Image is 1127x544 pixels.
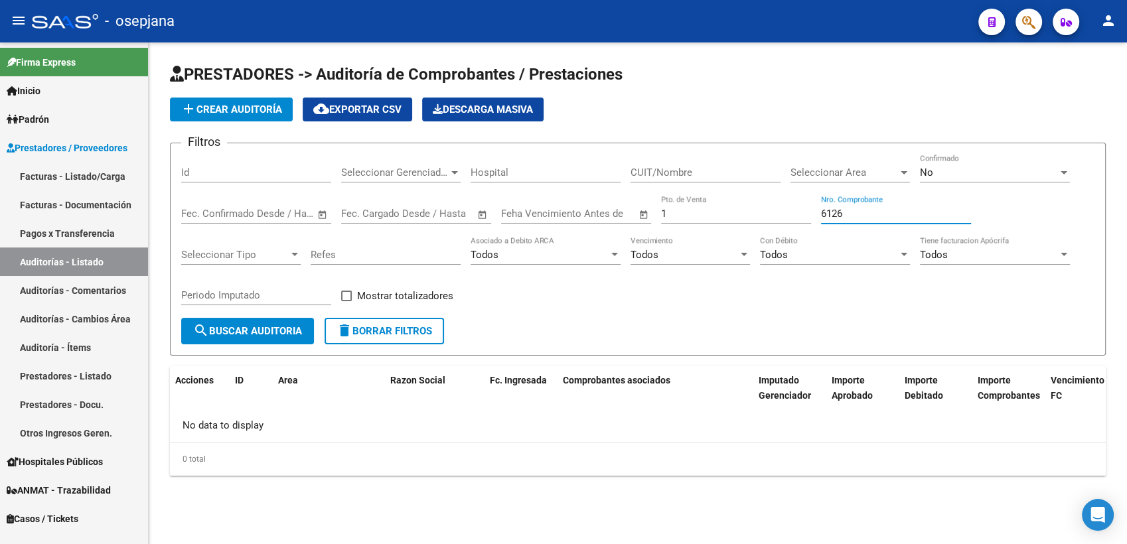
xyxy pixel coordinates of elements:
[433,103,533,115] span: Descarga Masiva
[899,366,972,425] datatable-header-cell: Importe Debitado
[181,103,282,115] span: Crear Auditoría
[341,167,449,178] span: Seleccionar Gerenciador
[357,288,453,304] span: Mostrar totalizadores
[170,98,293,121] button: Crear Auditoría
[1082,499,1114,531] div: Open Intercom Messenger
[181,318,314,344] button: Buscar Auditoria
[920,249,948,261] span: Todos
[337,325,432,337] span: Borrar Filtros
[11,13,27,29] mat-icon: menu
[759,375,811,401] span: Imputado Gerenciador
[313,103,402,115] span: Exportar CSV
[170,442,1106,476] div: 0 total
[273,366,366,425] datatable-header-cell: Area
[170,409,1105,442] div: No data to display
[7,141,127,155] span: Prestadores / Proveedores
[7,483,111,498] span: ANMAT - Trazabilidad
[1051,375,1104,401] span: Vencimiento FC
[325,318,444,344] button: Borrar Filtros
[826,366,899,425] datatable-header-cell: Importe Aprobado
[181,133,227,151] h3: Filtros
[7,511,78,526] span: Casos / Tickets
[247,208,311,220] input: Fecha fin
[832,375,873,401] span: Importe Aprobado
[563,375,670,385] span: Comprobantes asociados
[390,375,445,385] span: Razon Social
[790,167,898,178] span: Seleccionar Area
[7,55,76,70] span: Firma Express
[760,249,788,261] span: Todos
[1100,13,1116,29] mat-icon: person
[471,249,498,261] span: Todos
[637,207,652,222] button: Open calendar
[278,375,298,385] span: Area
[475,207,490,222] button: Open calendar
[978,375,1040,401] span: Importe Comprobantes
[181,208,235,220] input: Fecha inicio
[193,325,302,337] span: Buscar Auditoria
[920,167,933,178] span: No
[422,98,544,121] app-download-masive: Descarga masiva de comprobantes (adjuntos)
[558,366,753,425] datatable-header-cell: Comprobantes asociados
[385,366,485,425] datatable-header-cell: Razon Social
[105,7,175,36] span: - osepjana
[1045,366,1118,425] datatable-header-cell: Vencimiento FC
[972,366,1045,425] datatable-header-cell: Importe Comprobantes
[175,375,214,385] span: Acciones
[337,322,352,338] mat-icon: delete
[407,208,471,220] input: Fecha fin
[303,98,412,121] button: Exportar CSV
[315,207,331,222] button: Open calendar
[7,112,49,127] span: Padrón
[313,101,329,117] mat-icon: cloud_download
[170,65,623,84] span: PRESTADORES -> Auditoría de Comprobantes / Prestaciones
[341,208,395,220] input: Fecha inicio
[193,322,209,338] mat-icon: search
[181,249,289,261] span: Seleccionar Tipo
[422,98,544,121] button: Descarga Masiva
[170,366,230,425] datatable-header-cell: Acciones
[753,366,826,425] datatable-header-cell: Imputado Gerenciador
[490,375,547,385] span: Fc. Ingresada
[485,366,558,425] datatable-header-cell: Fc. Ingresada
[631,249,658,261] span: Todos
[905,375,943,401] span: Importe Debitado
[181,101,196,117] mat-icon: add
[235,375,244,385] span: ID
[230,366,273,425] datatable-header-cell: ID
[7,84,40,98] span: Inicio
[7,454,103,469] span: Hospitales Públicos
